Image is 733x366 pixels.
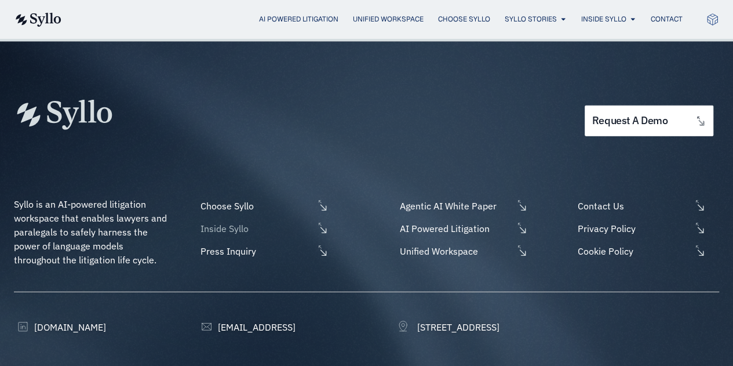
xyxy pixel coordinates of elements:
[397,222,528,235] a: AI Powered Litigation
[198,222,329,235] a: Inside Syllo
[198,244,329,258] a: Press Inquiry
[397,244,528,258] a: Unified Workspace
[581,14,626,24] a: Inside Syllo
[575,244,719,258] a: Cookie Policy
[353,14,424,24] a: Unified Workspace
[575,244,691,258] span: Cookie Policy
[592,115,668,126] span: request a demo
[259,14,338,24] a: AI Powered Litigation
[397,199,513,213] span: Agentic AI White Paper
[575,222,719,235] a: Privacy Policy
[215,320,296,334] span: [EMAIL_ADDRESS]
[397,199,528,213] a: Agentic AI White Paper
[651,14,683,24] a: Contact
[14,320,106,334] a: [DOMAIN_NAME]
[85,14,683,25] nav: Menu
[397,222,513,235] span: AI Powered Litigation
[585,106,713,136] a: request a demo
[85,14,683,25] div: Menu Toggle
[14,13,61,27] img: syllo
[198,222,313,235] span: Inside Syllo
[198,199,329,213] a: Choose Syllo
[397,320,499,334] a: [STREET_ADDRESS]
[397,244,513,258] span: Unified Workspace
[198,199,313,213] span: Choose Syllo
[31,320,106,334] span: [DOMAIN_NAME]
[438,14,490,24] a: Choose Syllo
[198,320,296,334] a: [EMAIL_ADDRESS]
[505,14,557,24] a: Syllo Stories
[14,198,169,266] span: Syllo is an AI-powered litigation workspace that enables lawyers and paralegals to safely harness...
[414,320,499,334] span: [STREET_ADDRESS]
[575,222,691,235] span: Privacy Policy
[575,199,719,213] a: Contact Us
[198,244,313,258] span: Press Inquiry
[575,199,691,213] span: Contact Us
